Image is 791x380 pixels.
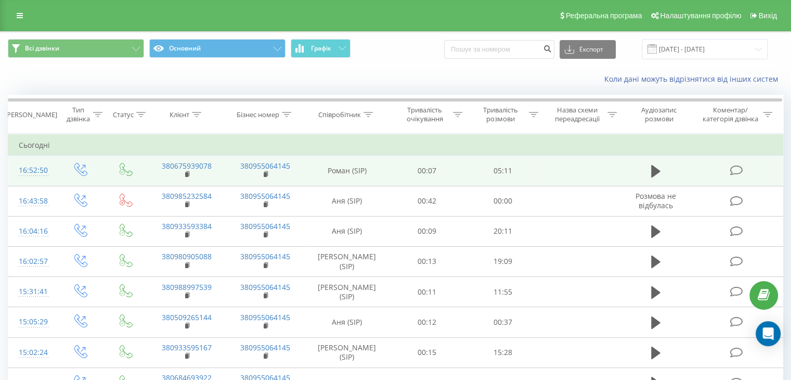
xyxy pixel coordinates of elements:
[240,343,290,352] a: 380955064145
[305,156,390,186] td: Роман (SIP)
[19,312,46,332] div: 15:05:29
[465,186,540,216] td: 00:00
[237,110,279,119] div: Бізнес номер
[390,216,465,246] td: 00:09
[19,191,46,211] div: 16:43:58
[240,161,290,171] a: 380955064145
[560,40,616,59] button: Експорт
[390,277,465,307] td: 00:11
[390,186,465,216] td: 00:42
[318,110,361,119] div: Співробітник
[19,221,46,242] div: 16:04:16
[305,337,390,368] td: [PERSON_NAME] (SIP)
[5,110,57,119] div: [PERSON_NAME]
[162,312,212,322] a: 380509265144
[604,74,783,84] a: Коли дані можуть відрізнятися вiд інших систем
[759,11,777,20] span: Вихід
[305,307,390,337] td: Аня (SIP)
[636,191,676,210] span: Розмова не відбулась
[8,135,783,156] td: Сьогодні
[390,246,465,276] td: 00:13
[170,110,189,119] div: Клієнт
[240,251,290,261] a: 380955064145
[8,39,144,58] button: Всі дзвінки
[162,343,212,352] a: 380933595167
[240,312,290,322] a: 380955064145
[66,106,90,123] div: Тип дзвінка
[444,40,554,59] input: Пошук за номером
[305,186,390,216] td: Аня (SIP)
[399,106,451,123] div: Тривалість очікування
[19,282,46,302] div: 15:31:41
[113,110,134,119] div: Статус
[305,216,390,246] td: Аня (SIP)
[566,11,642,20] span: Реферальна програма
[240,221,290,231] a: 380955064145
[25,44,59,53] span: Всі дзвінки
[550,106,605,123] div: Назва схеми переадресації
[465,277,540,307] td: 11:55
[465,156,540,186] td: 05:11
[305,277,390,307] td: [PERSON_NAME] (SIP)
[390,156,465,186] td: 00:07
[19,160,46,181] div: 16:52:50
[311,45,331,52] span: Графік
[305,246,390,276] td: [PERSON_NAME] (SIP)
[756,321,781,346] div: Open Intercom Messenger
[465,337,540,368] td: 15:28
[291,39,351,58] button: Графік
[19,343,46,363] div: 15:02:24
[660,11,741,20] span: Налаштування профілю
[465,216,540,246] td: 20:11
[699,106,760,123] div: Коментар/категорія дзвінка
[390,307,465,337] td: 00:12
[474,106,526,123] div: Тривалість розмови
[149,39,286,58] button: Основний
[390,337,465,368] td: 00:15
[240,282,290,292] a: 380955064145
[240,191,290,201] a: 380955064145
[465,307,540,337] td: 00:37
[162,221,212,231] a: 380933593384
[162,191,212,201] a: 380985232584
[19,251,46,272] div: 16:02:57
[629,106,690,123] div: Аудіозапис розмови
[162,282,212,292] a: 380988997539
[465,246,540,276] td: 19:09
[162,251,212,261] a: 380980905088
[162,161,212,171] a: 380675939078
